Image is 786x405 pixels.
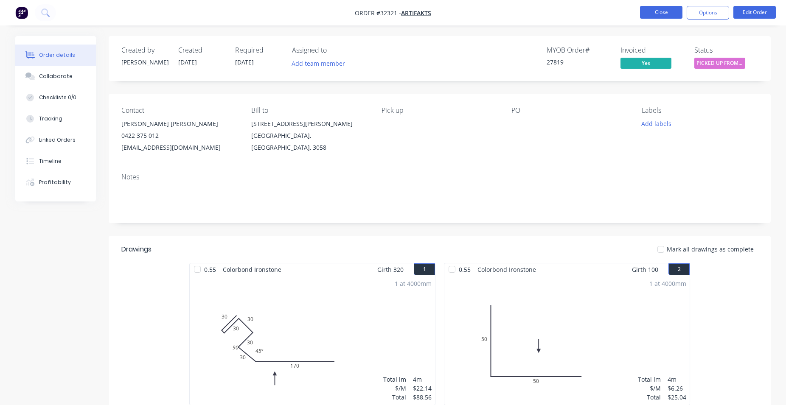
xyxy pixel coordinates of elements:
[287,58,350,69] button: Add team member
[637,118,676,129] button: Add labels
[383,375,406,384] div: Total lm
[15,129,96,151] button: Linked Orders
[15,108,96,129] button: Tracking
[201,263,219,276] span: 0.55
[668,393,686,402] div: $25.04
[39,94,76,101] div: Checklists 0/0
[413,375,432,384] div: 4m
[190,276,435,405] div: 0303030303017045º90º1 at 4000mmTotal lm$/MTotal4m$22.14$88.56
[401,9,431,17] a: ARTIFAKTS
[121,118,238,154] div: [PERSON_NAME] [PERSON_NAME]0422 375 012[EMAIL_ADDRESS][DOMAIN_NAME]
[121,118,238,130] div: [PERSON_NAME] [PERSON_NAME]
[511,106,628,115] div: PO
[39,73,73,80] div: Collaborate
[251,118,368,154] div: [STREET_ADDRESS][PERSON_NAME][GEOGRAPHIC_DATA], [GEOGRAPHIC_DATA], 3058
[377,263,404,276] span: Girth 320
[15,172,96,193] button: Profitability
[219,263,285,276] span: Colorbond Ironstone
[382,106,498,115] div: Pick up
[15,66,96,87] button: Collaborate
[413,384,432,393] div: $22.14
[39,179,71,186] div: Profitability
[547,58,610,67] div: 27819
[667,245,754,254] span: Mark all drawings as complete
[251,106,368,115] div: Bill to
[121,244,152,254] div: Drawings
[444,276,690,405] div: 050501 at 4000mmTotal lm$/MTotal4m$6.26$25.04
[638,393,661,402] div: Total
[251,130,368,154] div: [GEOGRAPHIC_DATA], [GEOGRAPHIC_DATA], 3058
[121,106,238,115] div: Contact
[547,46,610,54] div: MYOB Order #
[474,263,539,276] span: Colorbond Ironstone
[15,6,28,19] img: Factory
[383,384,406,393] div: $/M
[383,393,406,402] div: Total
[292,58,350,69] button: Add team member
[15,151,96,172] button: Timeline
[668,263,690,275] button: 2
[251,118,368,130] div: [STREET_ADDRESS][PERSON_NAME]
[620,46,684,54] div: Invoiced
[355,9,401,17] span: Order #32321 -
[395,279,432,288] div: 1 at 4000mm
[640,6,682,19] button: Close
[178,58,197,66] span: [DATE]
[15,45,96,66] button: Order details
[178,46,225,54] div: Created
[649,279,686,288] div: 1 at 4000mm
[687,6,729,20] button: Options
[632,263,658,276] span: Girth 100
[121,173,758,181] div: Notes
[15,87,96,108] button: Checklists 0/0
[638,375,661,384] div: Total lm
[413,393,432,402] div: $88.56
[235,58,254,66] span: [DATE]
[668,384,686,393] div: $6.26
[620,58,671,68] span: Yes
[39,115,62,123] div: Tracking
[694,58,745,70] button: PICKED UP FROM ...
[638,384,661,393] div: $/M
[121,58,168,67] div: [PERSON_NAME]
[39,157,62,165] div: Timeline
[292,46,377,54] div: Assigned to
[733,6,776,19] button: Edit Order
[39,136,76,144] div: Linked Orders
[414,263,435,275] button: 1
[121,130,238,142] div: 0422 375 012
[121,142,238,154] div: [EMAIL_ADDRESS][DOMAIN_NAME]
[235,46,282,54] div: Required
[694,58,745,68] span: PICKED UP FROM ...
[39,51,75,59] div: Order details
[694,46,758,54] div: Status
[668,375,686,384] div: 4m
[455,263,474,276] span: 0.55
[642,106,758,115] div: Labels
[121,46,168,54] div: Created by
